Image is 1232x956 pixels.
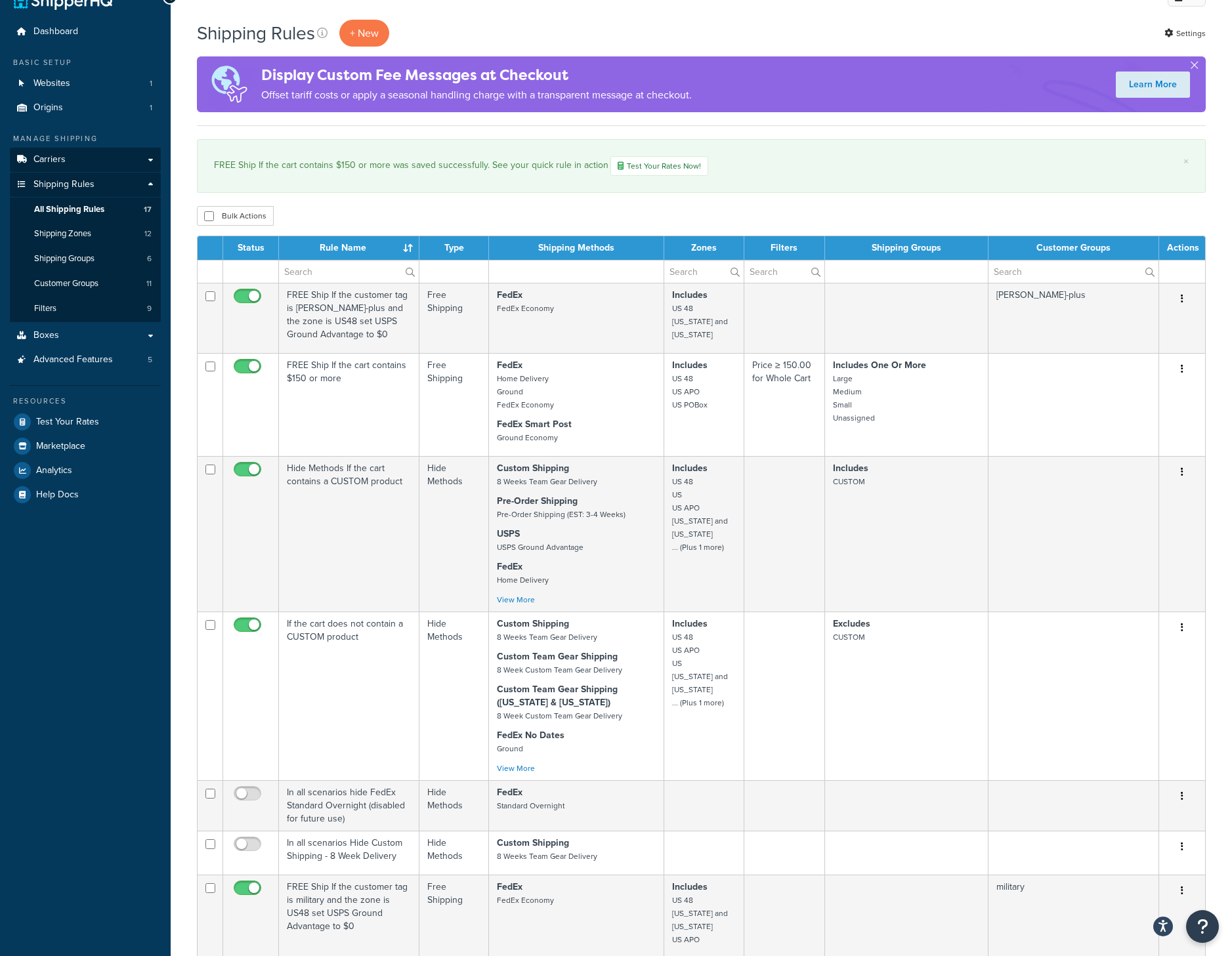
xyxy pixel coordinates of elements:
strong: Includes One Or More [833,358,926,372]
small: USPS Ground Advantage [497,541,584,553]
strong: FedEx [497,560,522,573]
small: US 48 [US_STATE] and [US_STATE] [672,302,728,341]
li: Shipping Rules [10,173,161,322]
a: Websites 1 [10,72,161,96]
a: Test Your Rates [10,410,161,434]
li: Marketplace [10,434,161,458]
span: Help Docs [36,489,79,501]
strong: FedEx [497,288,522,302]
td: Free Shipping [419,283,489,353]
strong: Custom Shipping [497,617,569,631]
h1: Shipping Rules [197,20,315,46]
p: Offset tariff costs or apply a seasonal handling charge with a transparent message at checkout. [261,86,692,104]
span: Websites [33,78,70,89]
li: All Shipping Rules [10,197,161,222]
strong: Custom Team Gear Shipping [497,650,618,663]
span: Advanced Features [33,354,113,365]
a: Boxes [10,323,161,348]
strong: FedEx [497,358,522,372]
strong: Excludes [833,617,870,631]
div: Basic Setup [10,57,161,68]
strong: Includes [672,461,708,475]
th: Type [419,236,489,260]
a: Customer Groups 11 [10,272,161,296]
td: Price ≥ 150.00 for Whole Cart [744,353,825,456]
small: 8 Week Custom Team Gear Delivery [497,664,622,676]
small: CUSTOM [833,631,865,643]
small: Large Medium Small Unassigned [833,373,875,424]
small: Pre-Order Shipping (EST: 3-4 Weeks) [497,509,626,520]
strong: Custom Shipping [497,836,569,850]
strong: FedEx No Dates [497,728,564,742]
td: FREE Ship If the customer tag is [PERSON_NAME]-plus and the zone is US48 set USPS Ground Advantag... [279,283,419,353]
input: Search [744,260,824,283]
td: FREE Ship If the cart contains $150 or more [279,353,419,456]
span: 17 [144,204,152,215]
strong: Includes [672,358,708,372]
td: Hide Methods [419,780,489,831]
li: Advanced Features [10,348,161,372]
a: All Shipping Rules 17 [10,197,161,222]
span: Shipping Rules [33,179,95,190]
span: 9 [147,303,152,314]
h4: Display Custom Fee Messages at Checkout [261,64,692,86]
button: Open Resource Center [1186,910,1219,943]
td: [PERSON_NAME]-plus [988,283,1159,353]
img: duties-banner-06bc72dcb5fe05cb3f9472aba00be2ae8eb53ab6f0d8bb03d382ba314ac3c341.png [197,56,261,112]
li: Websites [10,72,161,96]
strong: FedEx [497,880,522,894]
small: 8 Week Custom Team Gear Delivery [497,710,622,722]
strong: FedEx Smart Post [497,417,572,431]
span: Shipping Zones [34,228,91,239]
li: Origins [10,96,161,120]
p: + New [339,20,389,47]
small: US 48 [US_STATE] and [US_STATE] US APO [672,894,728,946]
strong: USPS [497,527,520,541]
small: CUSTOM [833,476,865,488]
span: Origins [33,102,63,114]
a: Analytics [10,459,161,482]
small: Standard Overnight [497,800,564,812]
a: Settings [1164,24,1206,43]
th: Rule Name : activate to sort column ascending [279,236,419,260]
th: Status [223,236,279,260]
small: 8 Weeks Team Gear Delivery [497,631,597,643]
strong: Includes [672,288,708,302]
strong: Pre-Order Shipping [497,494,578,508]
a: View More [497,594,535,606]
a: Test Your Rates Now! [610,156,708,176]
strong: Custom Shipping [497,461,569,475]
a: Shipping Zones 12 [10,222,161,246]
a: Carriers [10,148,161,172]
div: Manage Shipping [10,133,161,144]
input: Search [664,260,744,283]
span: 1 [150,102,152,114]
strong: Custom Team Gear Shipping ([US_STATE] & [US_STATE]) [497,682,618,709]
td: Free Shipping [419,353,489,456]
td: In all scenarios Hide Custom Shipping - 8 Week Delivery [279,831,419,875]
span: Shipping Groups [34,253,95,264]
a: View More [497,762,535,774]
input: Search [988,260,1158,283]
li: Help Docs [10,483,161,507]
strong: Includes [672,880,708,894]
td: Hide Methods [419,456,489,612]
span: 12 [144,228,152,239]
span: Analytics [36,465,72,476]
span: Filters [34,303,56,314]
strong: Includes [672,617,708,631]
a: Learn More [1116,72,1190,98]
li: Shipping Zones [10,222,161,246]
th: Actions [1159,236,1205,260]
small: Home Delivery [497,574,549,586]
li: Customer Groups [10,272,161,296]
span: Dashboard [33,26,78,37]
td: Hide Methods If the cart contains a CUSTOM product [279,456,419,612]
a: Shipping Groups 6 [10,247,161,271]
small: Home Delivery Ground FedEx Economy [497,373,554,411]
div: Resources [10,396,161,407]
th: Customer Groups [988,236,1159,260]
li: Dashboard [10,20,161,44]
